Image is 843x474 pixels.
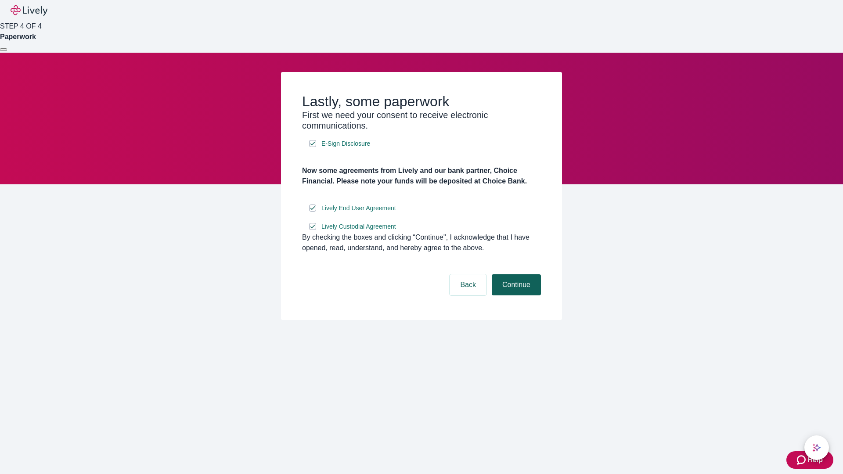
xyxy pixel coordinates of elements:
[321,222,396,231] span: Lively Custodial Agreement
[320,221,398,232] a: e-sign disclosure document
[786,451,833,469] button: Zendesk support iconHelp
[797,455,807,465] svg: Zendesk support icon
[302,93,541,110] h2: Lastly, some paperwork
[807,455,823,465] span: Help
[492,274,541,295] button: Continue
[450,274,486,295] button: Back
[302,110,541,131] h3: First we need your consent to receive electronic communications.
[320,203,398,214] a: e-sign disclosure document
[804,435,829,460] button: chat
[302,232,541,253] div: By checking the boxes and clicking “Continue", I acknowledge that I have opened, read, understand...
[320,138,372,149] a: e-sign disclosure document
[302,165,541,187] h4: Now some agreements from Lively and our bank partner, Choice Financial. Please note your funds wi...
[812,443,821,452] svg: Lively AI Assistant
[11,5,47,16] img: Lively
[321,139,370,148] span: E-Sign Disclosure
[321,204,396,213] span: Lively End User Agreement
